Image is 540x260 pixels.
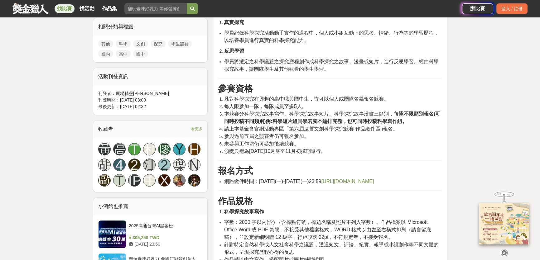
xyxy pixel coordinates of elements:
[173,174,186,187] a: Avatar
[113,143,126,155] a: 高
[129,241,200,248] div: [DATE] 23:59
[224,20,244,25] strong: 真實探究
[55,4,75,13] a: 找比賽
[128,158,141,171] a: 2
[218,196,253,206] strong: 作品規格
[168,40,192,48] a: 學生競賽
[129,234,200,241] div: 305,250 TWD
[224,48,244,54] strong: 反思學習
[224,111,440,124] span: 本競賽分科學探究故事寫作、科學探究故事短片、科學探究故事漫畫三類別，
[98,220,202,248] a: 2025高通台灣AI黑客松 305,250 TWD [DATE] 23:59
[133,50,148,58] a: 國中
[116,50,131,58] a: 高中
[173,143,186,155] a: Y
[98,143,111,155] a: 黃
[173,174,185,186] img: Avatar
[224,104,307,109] span: 每人限參加一隊，每隊成員至多5人。
[128,174,141,187] a: [PERSON_NAME]
[93,198,207,215] div: 小酒館也推薦
[224,242,439,255] span: 針對特定自然科學或人文社會科學之議題，透過短文、評論、紀實、報導或小說創作等不同文體的形式，呈現探究歷程心得的反思
[224,179,321,184] span: 網路繳件時間：[DATE](一)-[DATE](一)23:59
[143,174,156,187] a: 中
[218,166,253,176] strong: 報名方式
[113,174,126,187] a: T
[99,4,119,13] a: 作品集
[224,220,431,240] span: 字數：2000 字以內(含) （含標點符號，標題名稱及照片不列入字數）。作品檔案以 Microsoft Office Word 或 PDF 為限，不接受其他檔案格式，WORD 格式以由左至右橫式...
[479,203,529,244] img: 968ab78a-c8e5-4181-8f9d-94c24feca916.png
[224,209,264,214] strong: 科學探究故事寫作
[98,126,113,132] span: 收藏者
[124,3,187,14] input: 翻玩臺味好乳力 等你發揮創意！
[98,103,202,110] div: 最後更新： [DATE] 02:32
[151,40,166,48] a: 探究
[93,18,207,35] div: 相關分類與標籤
[158,143,171,155] a: 廖
[98,50,113,58] a: 國內
[158,174,171,187] a: X
[224,126,398,131] span: 請上本基金會官網活動專區「第六屆遠哲文創科學探究競賽-作品繳件區｣報名。
[321,179,374,184] a: [URL][DOMAIN_NAME]
[224,30,439,43] span: 學員紀錄科學探究活動動手實作的過程中，個人或小組互動下的思考、情緒、行為等的學習歷程，以培養學員進行真實的科學探究能力。
[188,143,200,155] a: H
[191,125,202,132] span: 看更多
[173,158,186,171] a: 葉
[462,3,493,14] a: 辦比賽
[224,59,439,72] span: 學員將選定之科學議題之探究歷程創作成科學探究之故事、漫畫或短片，進行反思學習。經由科學探究故事，讓團隊學生及其他觀看的學生學習。
[224,141,299,146] span: 未參與工作坊仍可參加後續競賽。
[133,40,148,48] a: 文創
[218,84,253,93] strong: 參賽資格
[143,143,156,155] a: 利
[128,143,141,155] a: T
[98,40,113,48] a: 其他
[496,3,528,14] div: 登入 / 註冊
[98,97,202,103] div: 刊登時間： [DATE] 03:00
[188,174,200,187] a: Avatar
[98,158,111,171] a: 胡
[188,158,200,171] a: N
[224,149,326,154] span: 頒獎典禮為[DATE]10月底至11月初擇期舉行。
[77,4,97,13] a: 找活動
[116,40,131,48] a: 科學
[98,90,202,97] div: 刊登者： 廣場精靈[PERSON_NAME]
[93,68,207,85] div: 活動刊登資訊
[224,134,309,139] span: 參與過前五屆之競賽者仍可報名參加。
[158,158,171,171] a: 2
[188,174,200,186] img: Avatar
[129,223,200,234] div: 2025高通台灣AI黑客松
[224,96,389,102] span: 凡對科學探究有興趣的高中職與國中生，皆可以個人或團隊名義報名競賽。
[98,174,111,187] a: 歐
[143,158,156,171] a: 江
[113,158,126,171] a: 4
